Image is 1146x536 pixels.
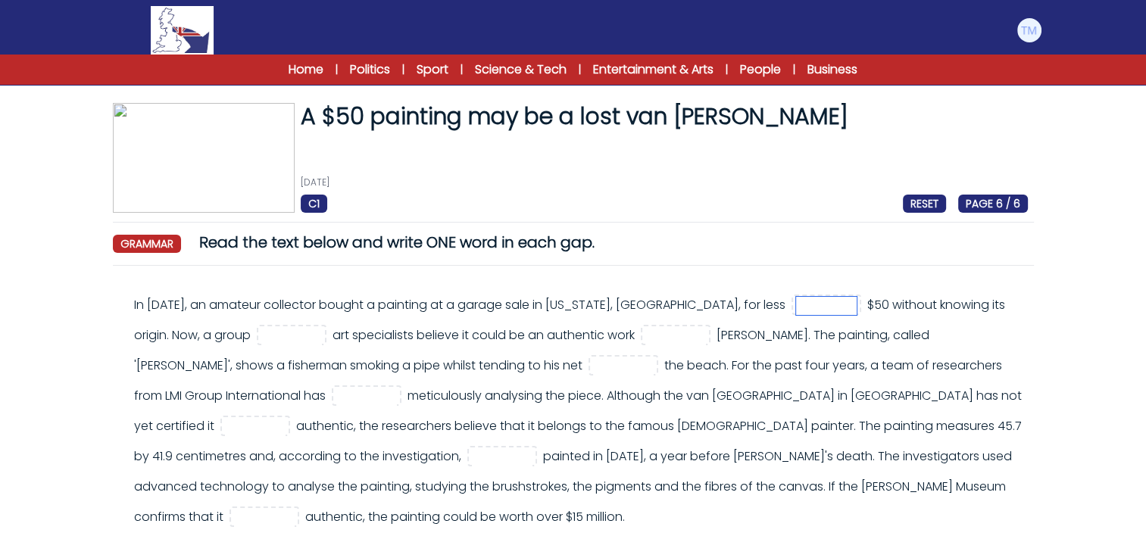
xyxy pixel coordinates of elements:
[289,61,323,79] a: Home
[113,103,295,213] img: AeXGNPgv1L5Dle2yeKWH5uPLDdComxVDnMJCisQE.jpg
[593,61,714,79] a: Entertainment & Arts
[301,195,327,213] span: C1
[475,61,567,79] a: Science & Tech
[903,195,946,213] span: RESET
[402,62,404,77] span: |
[134,290,1028,532] div: In [DATE], an amateur collector bought a painting at a garage sale in [US_STATE], [GEOGRAPHIC_DAT...
[793,62,795,77] span: |
[301,176,1028,189] p: [DATE]
[726,62,728,77] span: |
[740,61,781,79] a: People
[151,6,213,55] img: Logo
[807,61,857,79] a: Business
[104,6,261,55] a: Logo
[417,61,448,79] a: Sport
[336,62,338,77] span: |
[350,61,390,79] a: Politics
[301,103,1028,130] h1: A $50 painting may be a lost van [PERSON_NAME]
[199,232,595,253] span: Read the text below and write ONE word in each gap.
[113,235,181,253] span: grammar
[579,62,581,77] span: |
[461,62,463,77] span: |
[1017,18,1041,42] img: Tommaso Molella
[903,195,946,212] a: RESET
[958,195,1028,213] span: PAGE 6 / 6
